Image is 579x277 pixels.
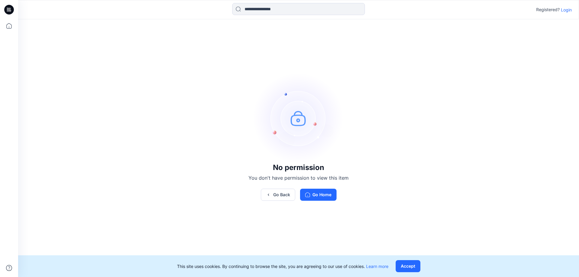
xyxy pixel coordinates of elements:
p: This site uses cookies. By continuing to browse the site, you are agreeing to our use of cookies. [177,263,388,269]
button: Go Back [261,189,295,201]
h3: No permission [248,163,349,172]
img: no-perm.svg [253,73,344,163]
a: Learn more [366,264,388,269]
p: Login [561,7,572,13]
p: You don't have permission to view this item [248,174,349,181]
p: Registered? [536,6,560,13]
button: Accept [396,260,420,272]
button: Go Home [300,189,337,201]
